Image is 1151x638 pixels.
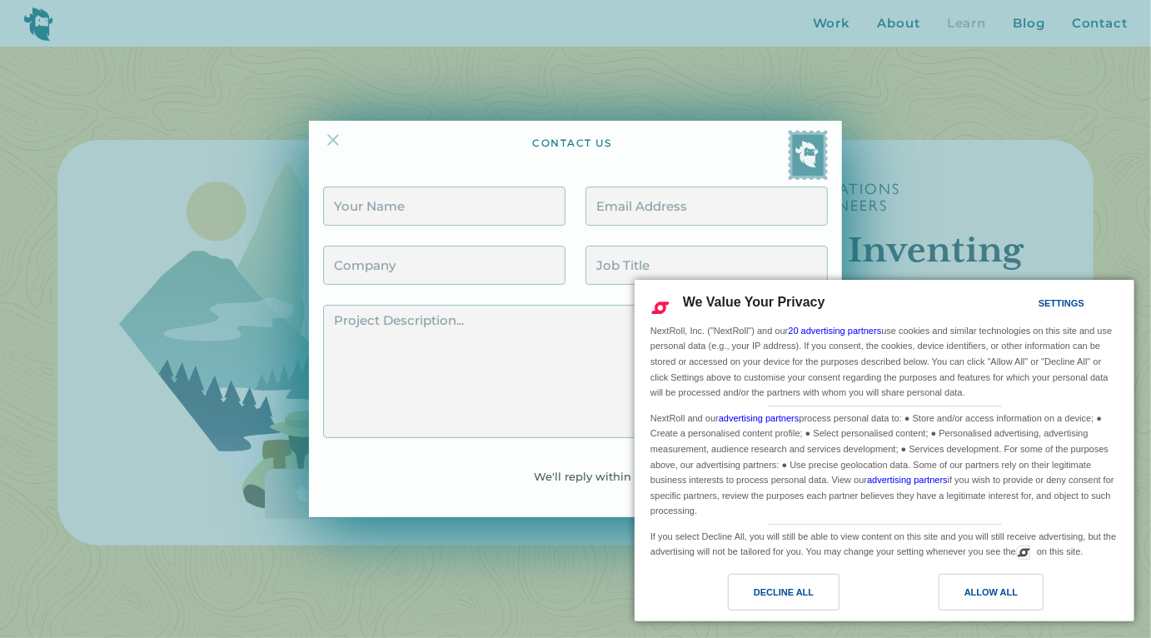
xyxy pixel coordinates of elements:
div: NextRoll, Inc. ("NextRoll") and our use cookies and similar technologies on this site and use per... [647,321,1122,402]
input: Email Address [585,187,828,226]
input: Job Title [585,246,828,285]
input: Your Name [323,187,566,226]
input: Company [323,246,566,285]
a: advertising partners [719,413,800,423]
div: If you select Decline All, you will still be able to view content on this site and you will still... [647,525,1122,561]
a: 20 advertising partners [789,326,882,336]
div: Allow All [964,583,1018,601]
div: contact us [532,137,611,180]
img: Close Icon [323,130,343,150]
div: NextRoll and our process personal data to: ● Store and/or access information on a device; ● Creat... [647,406,1122,521]
div: We'll reply within 24 hours. [534,468,699,486]
a: Settings [1009,290,1049,321]
div: Settings [1039,294,1084,312]
a: Decline All [645,574,884,619]
img: Yeti postage stamp [788,130,828,180]
div: Decline All [754,583,814,601]
a: Allow All [884,574,1124,619]
span: We Value Your Privacy [683,295,825,309]
a: advertising partners [867,475,948,485]
form: Contact Form [323,187,828,496]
